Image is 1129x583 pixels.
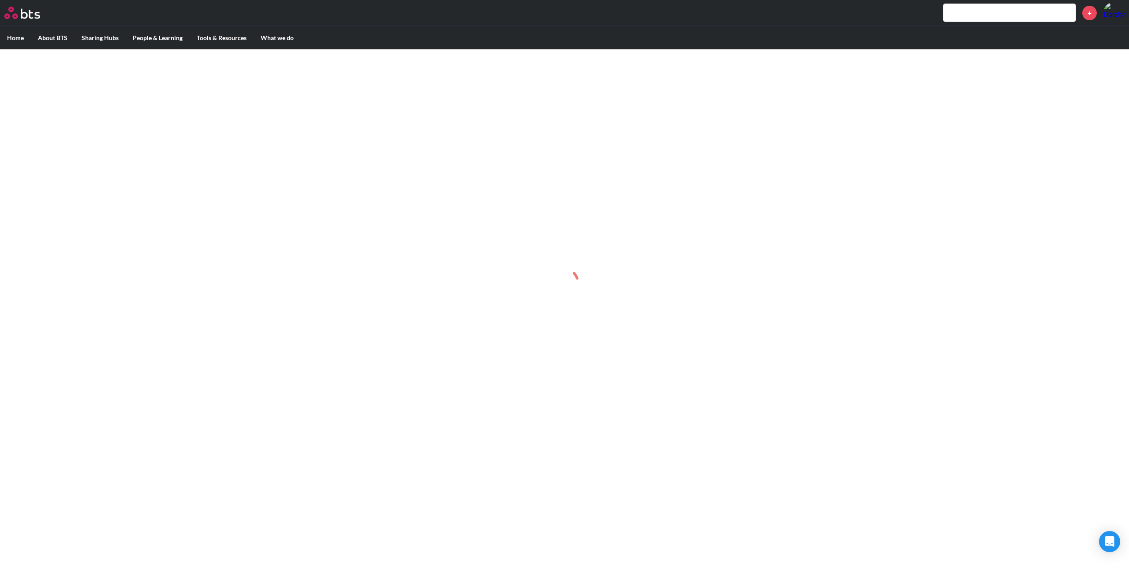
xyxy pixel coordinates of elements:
[4,7,56,19] a: Go home
[4,7,40,19] img: BTS Logo
[1099,531,1120,552] div: Open Intercom Messenger
[1103,2,1125,23] a: Profile
[126,26,190,49] label: People & Learning
[254,26,301,49] label: What we do
[75,26,126,49] label: Sharing Hubs
[31,26,75,49] label: About BTS
[1082,6,1097,20] a: +
[190,26,254,49] label: Tools & Resources
[1103,2,1125,23] img: Darshan Shrestha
